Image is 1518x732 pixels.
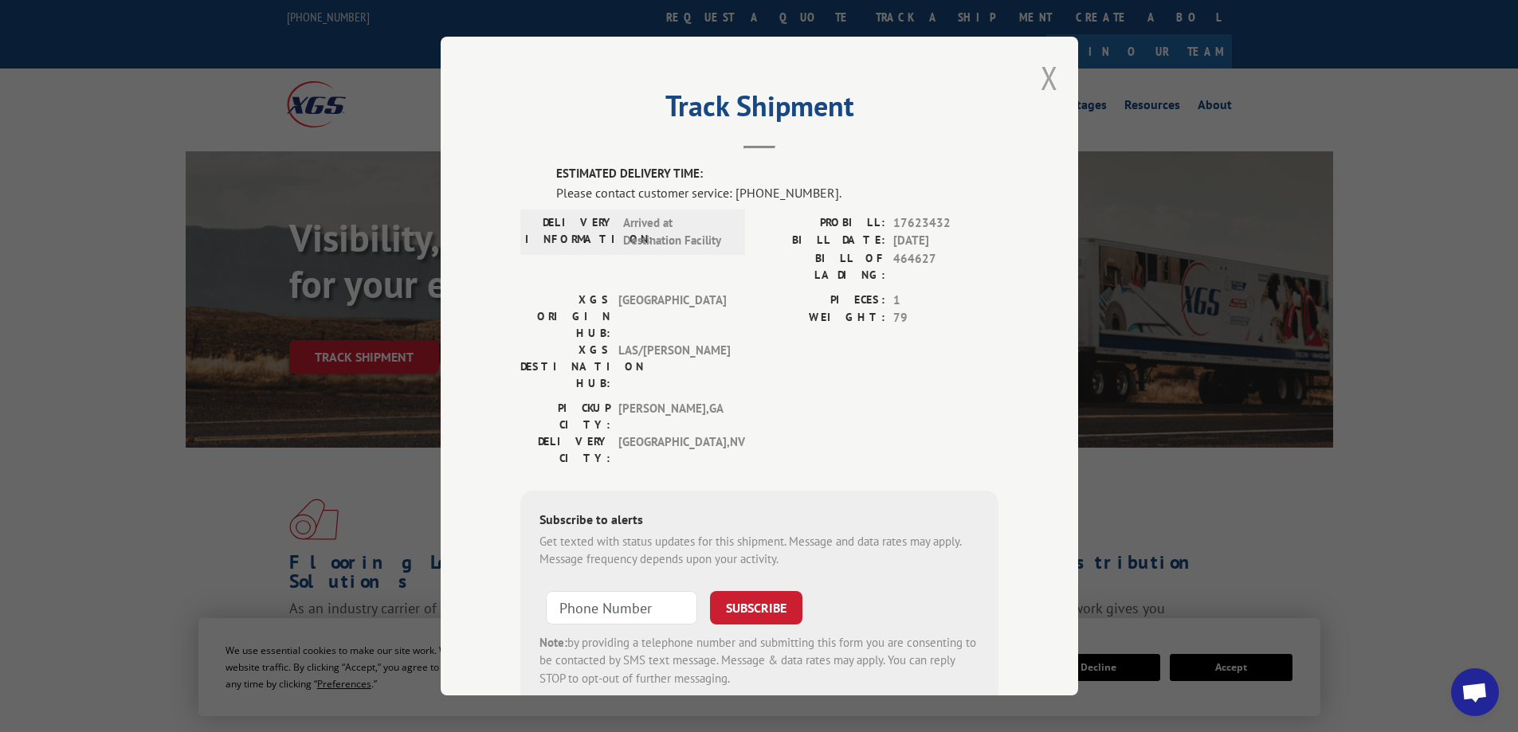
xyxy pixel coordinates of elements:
[759,250,885,284] label: BILL OF LADING:
[1451,668,1499,716] div: Open chat
[525,214,615,250] label: DELIVERY INFORMATION:
[759,292,885,310] label: PIECES:
[623,214,731,250] span: Arrived at Destination Facility
[539,635,567,650] strong: Note:
[539,634,979,688] div: by providing a telephone number and submitting this form you are consenting to be contacted by SM...
[759,214,885,233] label: PROBILL:
[556,165,998,183] label: ESTIMATED DELIVERY TIME:
[520,342,610,392] label: XGS DESTINATION HUB:
[759,309,885,327] label: WEIGHT:
[710,591,802,624] button: SUBSCRIBE
[546,591,697,624] input: Phone Number
[520,400,610,433] label: PICKUP CITY:
[618,292,726,342] span: [GEOGRAPHIC_DATA]
[618,400,726,433] span: [PERSON_NAME] , GA
[520,95,998,125] h2: Track Shipment
[520,292,610,342] label: XGS ORIGIN HUB:
[893,214,998,233] span: 17623432
[556,183,998,202] div: Please contact customer service: [PHONE_NUMBER].
[1041,57,1058,99] button: Close modal
[893,250,998,284] span: 464627
[539,510,979,533] div: Subscribe to alerts
[618,433,726,467] span: [GEOGRAPHIC_DATA] , NV
[759,232,885,250] label: BILL DATE:
[539,533,979,569] div: Get texted with status updates for this shipment. Message and data rates may apply. Message frequ...
[893,309,998,327] span: 79
[520,433,610,467] label: DELIVERY CITY:
[893,292,998,310] span: 1
[893,232,998,250] span: [DATE]
[618,342,726,392] span: LAS/[PERSON_NAME]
